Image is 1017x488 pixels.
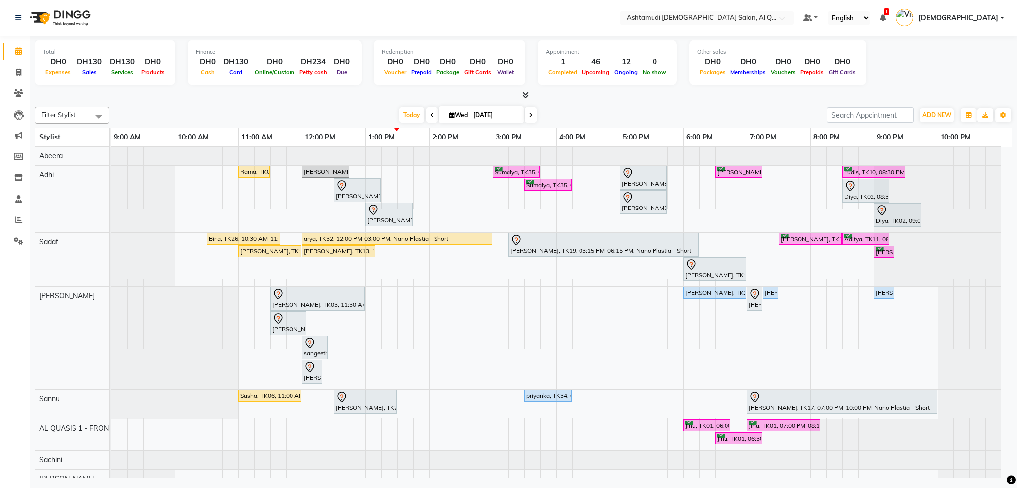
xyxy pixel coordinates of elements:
[43,69,73,76] span: Expenses
[875,205,920,225] div: Diya, TK02, 09:00 PM-09:45 PM, Classic Pedicure
[335,180,380,201] div: [PERSON_NAME], TK31, 12:30 PM-01:15 PM, Classic Manicure
[716,434,761,443] div: Jinu, TK01, 06:30 PM-07:15 PM, Classic Pedicure
[139,56,167,68] div: DH0
[621,192,666,212] div: [PERSON_NAME], TK08, 05:00 PM-05:45 PM, Classic Pedicure
[302,130,338,144] a: 12:00 PM
[303,361,321,382] div: [PERSON_NAME], TK09, 12:00 PM-12:20 PM, [PERSON_NAME]/Face Bleach
[434,56,462,68] div: DH0
[798,56,826,68] div: DH0
[509,234,698,255] div: [PERSON_NAME], TK19, 03:15 PM-06:15 PM, Nano Plastia - Short
[843,234,888,244] div: Aditya, TK11, 08:30 PM-09:15 PM, Hair Spa Schwarkopf/Loreal/Keratin - Short
[271,288,364,309] div: [PERSON_NAME], TK03, 11:30 AM-01:00 PM, Hydra Facial with Brightening
[409,56,434,68] div: DH0
[716,167,761,177] div: [PERSON_NAME] me, TK25, 06:30 PM-07:15 PM, Classic Manicure
[620,130,652,144] a: 5:00 PM
[382,56,409,68] div: DH0
[748,421,819,430] div: Jinu, TK01, 07:00 PM-08:10 PM, Roots Color - [MEDICAL_DATA] Free
[495,69,516,76] span: Wallet
[43,56,73,68] div: DH0
[219,56,252,68] div: DH130
[697,69,728,76] span: Packages
[366,204,412,225] div: [PERSON_NAME], TK31, 01:00 PM-01:45 PM, Classic Pedicure
[684,288,745,297] div: [PERSON_NAME], TK24, 06:00 PM-07:00 PM, Hydra Facial
[896,9,913,26] img: Vishnu
[640,69,669,76] span: No show
[303,167,348,176] div: [PERSON_NAME], TK29, 12:00 PM-12:45 PM, Classic Pedicure
[525,180,571,190] div: Sumaiya, TK35, 03:30 PM-04:15 PM, Classic Pedicure
[612,56,640,68] div: 12
[297,56,330,68] div: DH234
[920,108,954,122] button: ADD NEW
[39,394,60,403] span: Sannu
[728,69,768,76] span: Memberships
[111,130,143,144] a: 9:00 AM
[39,474,95,483] span: [PERSON_NAME]
[297,69,330,76] span: Petty cash
[382,48,517,56] div: Redemption
[494,167,539,177] div: Sumaiya, TK35, 03:00 PM-03:45 PM, Classic Manicure
[612,69,640,76] span: Ongoing
[39,424,139,433] span: AL QUASIS 1 - FRONT OFFICE
[303,234,491,243] div: arya, TK32, 12:00 PM-03:00 PM, Nano Plastia - Short
[198,69,217,76] span: Cash
[106,56,139,68] div: DH130
[41,111,76,119] span: Filter Stylist
[640,56,669,68] div: 0
[239,130,275,144] a: 11:00 AM
[366,130,397,144] a: 1:00 PM
[39,170,54,179] span: Adhi
[239,247,300,256] div: [PERSON_NAME], TK13, 11:00 AM-12:00 PM, Creative Hair Cut
[39,455,62,464] span: Sachini
[546,56,580,68] div: 1
[39,133,60,141] span: Stylist
[826,56,858,68] div: DH0
[239,391,300,400] div: Susha, TK06, 11:00 AM-12:00 PM, Creative Hair Cut
[546,69,580,76] span: Completed
[728,56,768,68] div: DH0
[109,69,136,76] span: Services
[884,8,889,15] span: 1
[875,288,893,297] div: [PERSON_NAME], TK18, 09:00 PM-09:20 PM, Eyebrow Threading
[462,56,494,68] div: DH0
[494,56,517,68] div: DH0
[330,56,354,68] div: DH0
[271,313,305,334] div: [PERSON_NAME], TK09, 11:30 AM-12:05 PM, Clean up
[875,247,893,257] div: [PERSON_NAME], TK11, 09:00 PM-09:20 PM, Eyebrow Threading
[462,69,494,76] span: Gift Cards
[493,130,524,144] a: 3:00 PM
[39,151,63,160] span: Abeera
[252,69,297,76] span: Online/Custom
[434,69,462,76] span: Package
[227,69,245,76] span: Card
[470,108,520,123] input: 2025-09-03
[399,107,424,123] span: Today
[39,291,95,300] span: [PERSON_NAME]
[580,69,612,76] span: Upcoming
[303,337,327,358] div: sangeetha ashtamudi [DEMOGRAPHIC_DATA] SALON, TK33, 12:00 PM-12:25 PM, Brazilian Waxing
[139,69,167,76] span: Products
[303,247,374,256] div: [PERSON_NAME], TK13, 12:00 PM-01:10 PM, Roots Color - Schwarzkopf/L’Oréal
[798,69,826,76] span: Prepaids
[748,288,761,309] div: [PERSON_NAME], TK19, 07:00 PM-07:15 PM, Under Arms Waxing
[80,69,99,76] span: Sales
[382,69,409,76] span: Voucher
[747,130,779,144] a: 7:00 PM
[409,69,434,76] span: Prepaid
[768,56,798,68] div: DH0
[175,130,211,144] a: 10:00 AM
[874,130,906,144] a: 9:00 PM
[880,13,886,22] a: 1
[697,56,728,68] div: DH0
[447,111,470,119] span: Wed
[764,288,777,297] div: [PERSON_NAME], TK24, 07:15 PM-07:30 PM, [GEOGRAPHIC_DATA] Threading
[430,130,461,144] a: 2:00 PM
[768,69,798,76] span: Vouchers
[546,48,669,56] div: Appointment
[196,48,354,56] div: Finance
[697,48,858,56] div: Other sales
[525,391,571,400] div: priyanka, TK34, 03:30 PM-04:15 PM, Wash & Blow Dry - Short Hair
[196,56,219,68] div: DH0
[334,69,350,76] span: Due
[684,421,729,430] div: Jinu, TK01, 06:00 PM-06:45 PM, Classic Manicure
[843,180,888,201] div: Diya, TK02, 08:30 PM-09:15 PM, Classic Manicure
